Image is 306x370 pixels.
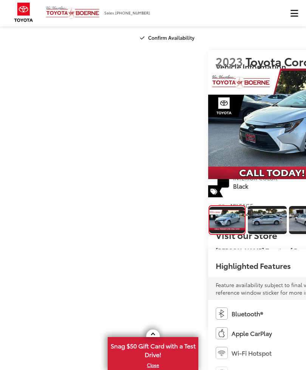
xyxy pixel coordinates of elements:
img: Vic Vaughan Toyota of Boerne [46,6,100,19]
span: Bluetooth® [232,309,263,318]
img: Apple CarPlay [216,327,228,339]
img: 2023 Toyota Corolla LE [209,210,245,230]
h2: Highlighted Features [216,261,291,270]
span: Snag $50 Gift Card with a Test Drive! [108,338,198,361]
img: 2023 Toyota Corolla LE [247,209,287,231]
a: Expand Photo 0 [209,205,246,235]
span: Confirm Availability [148,34,195,41]
span: [PHONE_NUMBER] [115,10,150,16]
span: Sales [104,10,114,16]
span: Apple CarPlay [232,329,272,338]
img: Wi-Fi Hotspot [216,347,228,359]
span: 2023 [216,53,243,69]
a: Expand Photo 1 [248,205,286,235]
button: Confirm Availability [136,31,201,44]
span: Special [208,185,223,197]
img: Bluetooth® [216,308,228,320]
